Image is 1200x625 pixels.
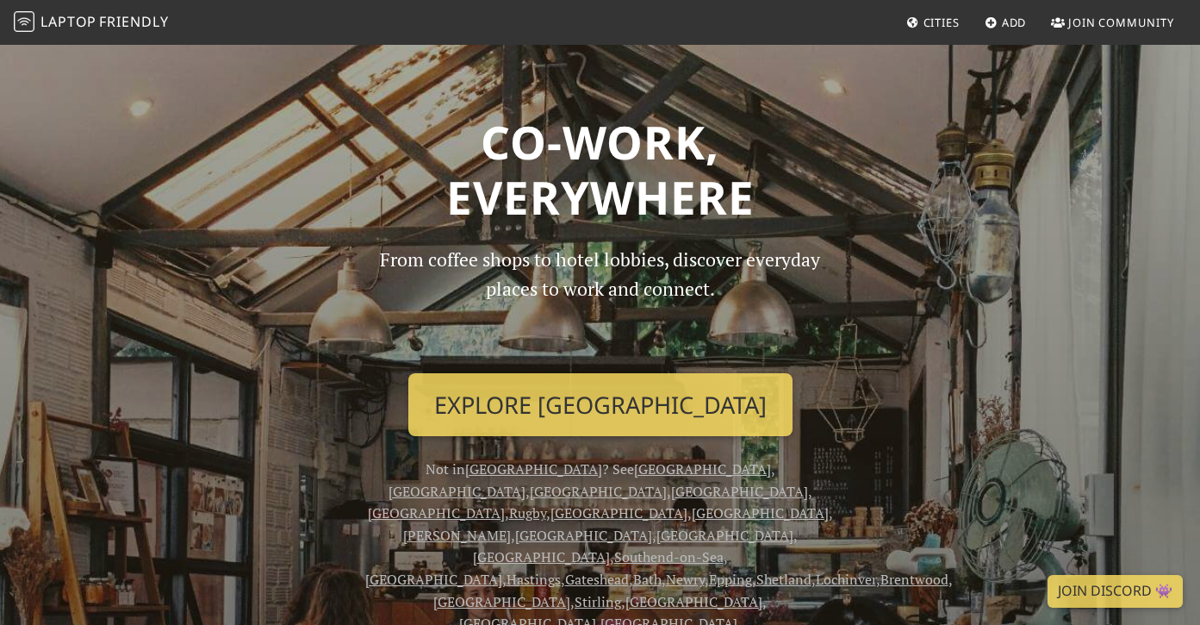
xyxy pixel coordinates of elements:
[1068,15,1174,30] span: Join Community
[120,115,1081,224] h1: Co-work, Everywhere
[633,570,662,589] a: Bath
[389,482,525,501] a: [GEOGRAPHIC_DATA]
[923,15,960,30] span: Cities
[365,570,502,589] a: [GEOGRAPHIC_DATA]
[14,11,34,32] img: LaptopFriendly
[14,8,169,38] a: LaptopFriendly LaptopFriendly
[880,570,948,589] a: Brentwood
[692,503,829,522] a: [GEOGRAPHIC_DATA]
[816,570,876,589] a: Lochinver
[1048,575,1183,608] a: Join Discord 👾
[756,570,811,589] a: Shetland
[899,7,967,38] a: Cities
[473,547,610,566] a: [GEOGRAPHIC_DATA]
[978,7,1034,38] a: Add
[408,373,793,437] a: Explore [GEOGRAPHIC_DATA]
[575,592,621,611] a: Stirling
[656,526,793,545] a: [GEOGRAPHIC_DATA]
[550,503,687,522] a: [GEOGRAPHIC_DATA]
[507,570,561,589] a: Hastings
[99,12,168,31] span: Friendly
[671,482,808,501] a: [GEOGRAPHIC_DATA]
[515,526,652,545] a: [GEOGRAPHIC_DATA]
[509,503,546,522] a: Rugby
[565,570,629,589] a: Gateshead
[625,592,762,611] a: [GEOGRAPHIC_DATA]
[433,592,570,611] a: [GEOGRAPHIC_DATA]
[465,459,602,478] a: [GEOGRAPHIC_DATA]
[666,570,705,589] a: Newry
[530,482,667,501] a: [GEOGRAPHIC_DATA]
[614,547,724,566] a: Southend-on-Sea
[709,570,752,589] a: Epping
[1002,15,1027,30] span: Add
[1044,7,1181,38] a: Join Community
[40,12,96,31] span: Laptop
[403,526,511,545] a: [PERSON_NAME]
[365,245,836,359] p: From coffee shops to hotel lobbies, discover everyday places to work and connect.
[368,503,505,522] a: [GEOGRAPHIC_DATA]
[634,459,771,478] a: [GEOGRAPHIC_DATA]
